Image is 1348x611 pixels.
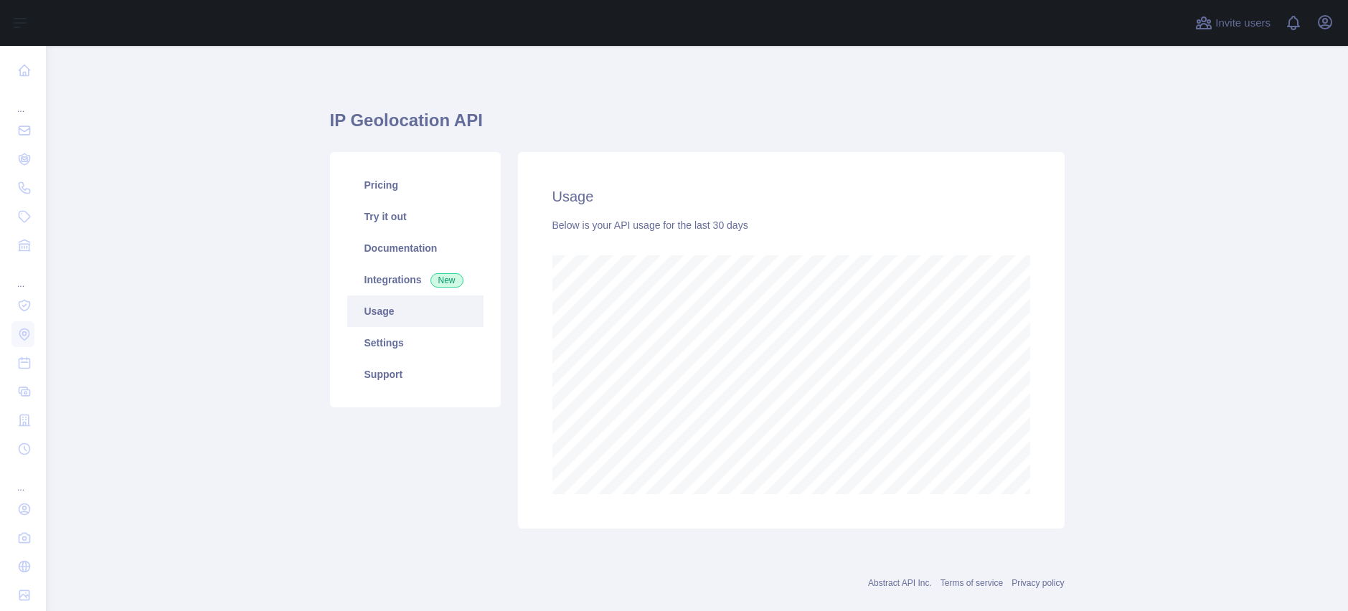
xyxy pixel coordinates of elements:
[552,218,1030,232] div: Below is your API usage for the last 30 days
[347,327,484,359] a: Settings
[941,578,1003,588] a: Terms of service
[430,273,463,288] span: New
[347,201,484,232] a: Try it out
[11,465,34,493] div: ...
[347,359,484,390] a: Support
[347,232,484,264] a: Documentation
[330,109,1065,143] h1: IP Geolocation API
[1192,11,1273,34] button: Invite users
[347,169,484,201] a: Pricing
[868,578,932,588] a: Abstract API Inc.
[11,261,34,290] div: ...
[347,264,484,295] a: Integrations New
[11,86,34,115] div: ...
[552,186,1030,207] h2: Usage
[1012,578,1064,588] a: Privacy policy
[347,295,484,327] a: Usage
[1215,15,1271,32] span: Invite users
